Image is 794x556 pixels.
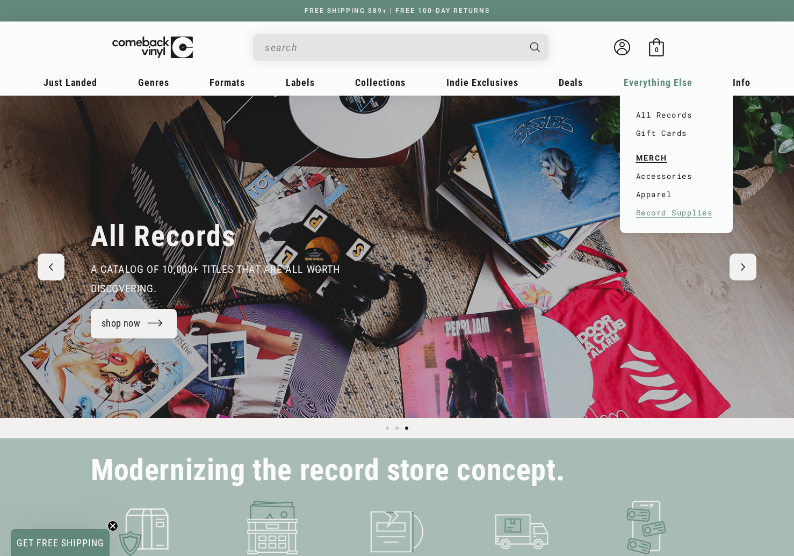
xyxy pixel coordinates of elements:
[636,124,717,142] a: Gift Cards
[210,77,245,88] span: Formats
[17,537,104,548] span: GET FREE SHIPPING
[253,34,548,61] div: Search
[730,254,756,280] button: Next slide
[294,7,501,15] a: FREE SHIPPING $89+ | FREE 100-DAY RETURNS
[91,458,565,483] h2: Modernizing the record store concept.
[624,77,692,88] span: Everything Else
[138,77,169,88] span: Genres
[655,46,659,54] span: 0
[355,77,406,88] span: Collections
[44,77,97,88] span: Just Landed
[107,521,118,531] button: Close teaser
[636,185,717,204] a: Apparel
[38,254,64,280] button: Previous slide
[446,77,518,88] span: Indie Exclusives
[11,529,110,556] div: GET FREE SHIPPINGClose teaser
[265,37,519,59] input: When autocomplete results are available use up and down arrows to review and enter to select
[382,423,392,433] button: Load slide 1 of 3
[91,309,177,338] a: shop now
[636,106,717,124] a: All Records
[521,34,550,61] button: Search
[559,77,583,88] span: Deals
[636,204,717,222] a: Record Supplies
[91,219,236,254] h2: All Records
[91,263,340,295] span: a catalog of 10,000+ Titles that are all worth discovering.
[392,423,402,433] button: Load slide 2 of 3
[636,167,717,185] a: Accessories
[733,77,750,88] span: Info
[286,77,315,88] span: Labels
[402,423,412,433] button: Load slide 3 of 3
